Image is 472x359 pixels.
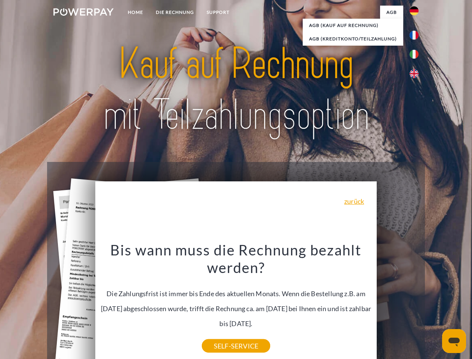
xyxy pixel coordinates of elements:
[410,6,419,15] img: de
[100,241,373,277] h3: Bis wann muss die Rechnung bezahlt werden?
[410,69,419,78] img: en
[303,19,403,32] a: AGB (Kauf auf Rechnung)
[410,50,419,59] img: it
[121,6,149,19] a: Home
[344,198,364,205] a: zurück
[71,36,401,143] img: title-powerpay_de.svg
[149,6,200,19] a: DIE RECHNUNG
[303,32,403,46] a: AGB (Kreditkonto/Teilzahlung)
[100,241,373,346] div: Die Zahlungsfrist ist immer bis Ende des aktuellen Monats. Wenn die Bestellung z.B. am [DATE] abg...
[202,339,270,353] a: SELF-SERVICE
[410,31,419,40] img: fr
[442,329,466,353] iframe: Schaltfläche zum Öffnen des Messaging-Fensters
[380,6,403,19] a: agb
[200,6,236,19] a: SUPPORT
[53,8,114,16] img: logo-powerpay-white.svg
